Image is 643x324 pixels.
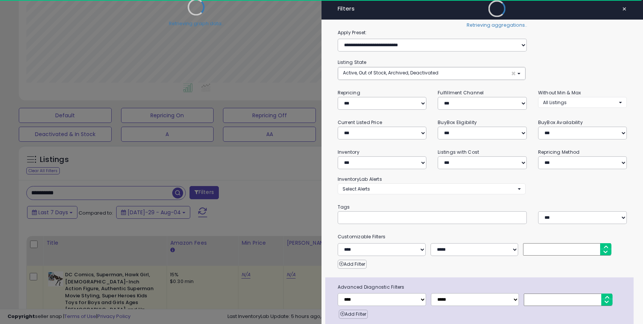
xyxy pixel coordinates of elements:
small: Without Min & Max [538,89,581,96]
span: × [622,4,627,14]
div: Retrieving aggregations.. [467,21,527,28]
small: BuyBox Eligibility [438,119,477,126]
small: Fulfillment Channel [438,89,484,96]
small: Repricing [338,89,360,96]
button: × [619,4,630,14]
button: All Listings [538,97,627,108]
small: InventoryLab Alerts [338,176,382,182]
small: Customizable Filters [332,233,633,241]
span: Select Alerts [343,186,370,192]
small: Listings with Cost [438,149,479,155]
small: Current Listed Price [338,119,382,126]
div: Retrieving graph data.. [169,20,224,27]
small: Repricing Method [538,149,580,155]
button: Add Filter [338,260,367,269]
small: Inventory [338,149,359,155]
small: BuyBox Availability [538,119,583,126]
button: Add Filter [339,310,368,319]
small: Tags [332,203,633,211]
button: Select Alerts [338,183,526,194]
span: Advanced Diagnostic Filters [332,283,634,291]
span: All Listings [543,99,567,106]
